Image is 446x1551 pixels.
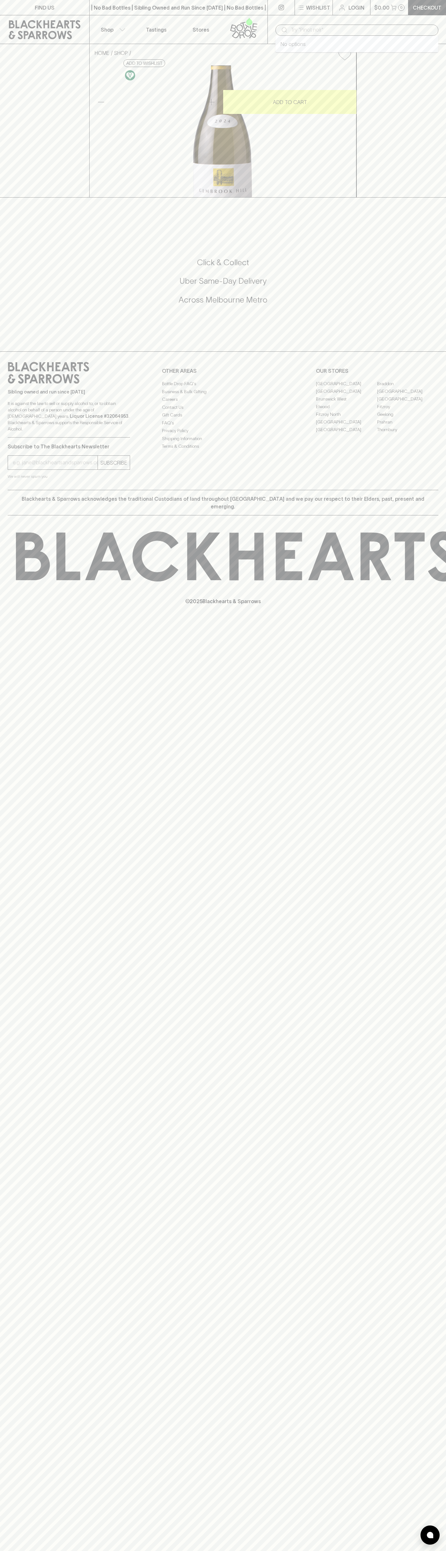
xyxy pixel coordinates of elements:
a: Tastings [134,15,179,44]
a: [GEOGRAPHIC_DATA] [377,395,438,403]
p: Shop [101,26,113,34]
p: Checkout [413,4,442,11]
p: It is against the law to sell or supply alcohol to, or to obtain alcohol on behalf of a person un... [8,400,130,432]
p: SUBSCRIBE [100,459,127,467]
a: Bottle Drop FAQ's [162,380,284,388]
h5: Uber Same-Day Delivery [8,276,438,286]
p: ADD TO CART [273,98,307,106]
a: HOME [95,50,109,56]
a: Fitzroy [377,403,438,410]
p: Wishlist [306,4,330,11]
p: Tastings [146,26,166,34]
p: $0.00 [374,4,390,11]
a: FAQ's [162,419,284,427]
a: Business & Bulk Gifting [162,388,284,395]
button: Shop [90,15,134,44]
p: OUR STORES [316,367,438,375]
p: We will never spam you [8,473,130,480]
img: Vegan [125,70,135,80]
a: Shipping Information [162,435,284,442]
h5: Across Melbourne Metro [8,295,438,305]
a: Brunswick West [316,395,377,403]
img: bubble-icon [427,1532,433,1538]
a: Braddon [377,380,438,387]
input: e.g. jane@blackheartsandsparrows.com.au [13,458,98,468]
button: ADD TO CART [223,90,356,114]
a: [GEOGRAPHIC_DATA] [377,387,438,395]
a: SHOP [114,50,128,56]
a: Made without the use of any animal products. [123,69,137,82]
p: Sibling owned and run since [DATE] [8,389,130,395]
div: No options [275,36,438,52]
a: [GEOGRAPHIC_DATA] [316,418,377,426]
p: OTHER AREAS [162,367,284,375]
button: SUBSCRIBE [98,456,130,469]
a: Careers [162,396,284,403]
a: [GEOGRAPHIC_DATA] [316,380,377,387]
img: 41389.png [90,65,356,197]
a: [GEOGRAPHIC_DATA] [316,426,377,433]
input: Try "Pinot noir" [291,25,433,35]
h5: Click & Collect [8,257,438,268]
p: FIND US [35,4,55,11]
a: Geelong [377,410,438,418]
strong: Liquor License #32064953 [70,414,128,419]
a: Thornbury [377,426,438,433]
a: Gift Cards [162,411,284,419]
div: Call to action block [8,232,438,339]
a: [GEOGRAPHIC_DATA] [316,387,377,395]
p: Login [348,4,364,11]
a: Stores [179,15,223,44]
a: Fitzroy North [316,410,377,418]
a: Contact Us [162,403,284,411]
a: Terms & Conditions [162,443,284,450]
a: Elwood [316,403,377,410]
p: Blackhearts & Sparrows acknowledges the traditional Custodians of land throughout [GEOGRAPHIC_DAT... [12,495,434,510]
p: Stores [193,26,209,34]
button: Add to wishlist [336,47,354,63]
p: 0 [400,6,403,9]
a: Prahran [377,418,438,426]
button: Add to wishlist [123,59,165,67]
a: Privacy Policy [162,427,284,435]
p: Subscribe to The Blackhearts Newsletter [8,443,130,450]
